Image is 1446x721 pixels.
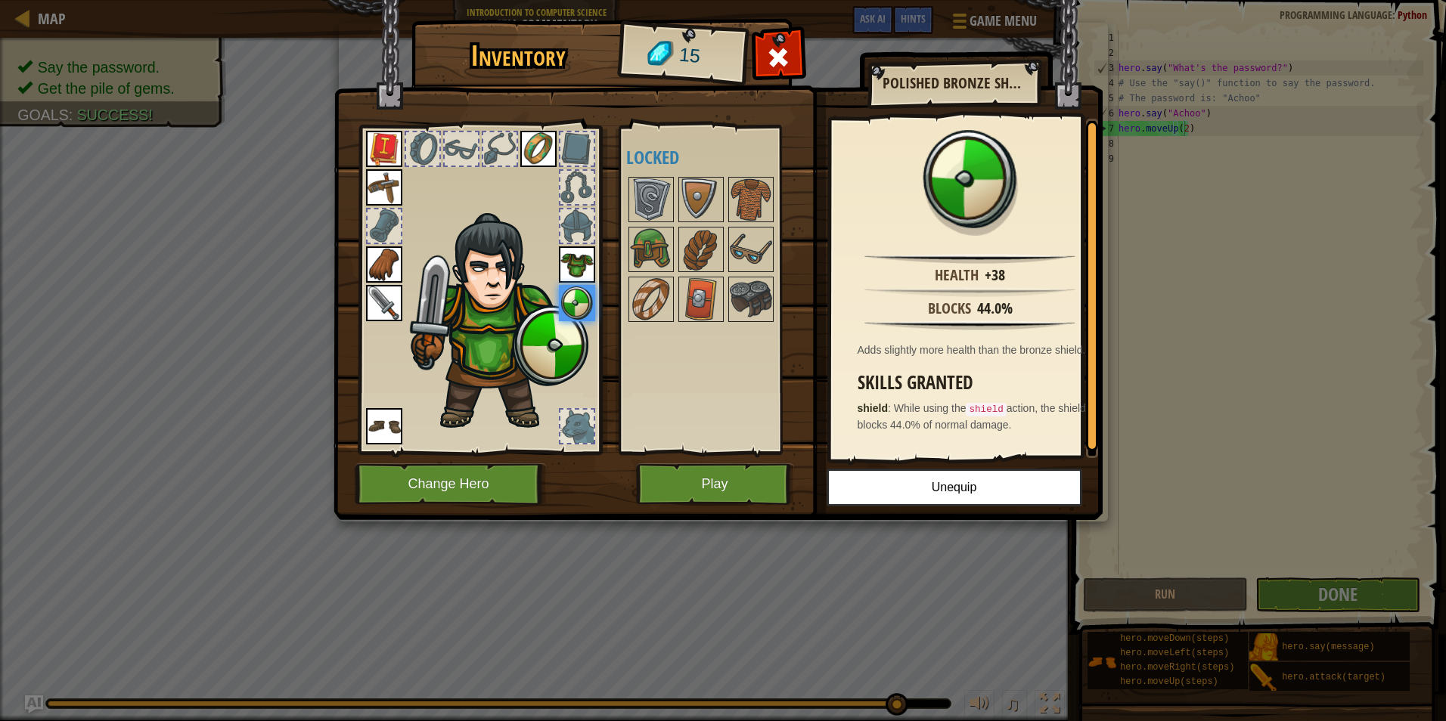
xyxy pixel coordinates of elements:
[366,246,402,283] img: portrait.png
[921,130,1019,228] img: portrait.png
[355,463,547,505] button: Change Hero
[680,278,722,320] img: portrait.png
[858,342,1091,357] div: Adds slightly more health than the bronze shield.
[858,402,1086,431] span: While using the action, the shield blocks 44.0% of normal damage.
[559,246,595,283] img: portrait.png
[864,320,1075,330] img: hr.png
[559,285,595,321] img: portrait.png
[630,278,672,320] img: portrait.png
[827,469,1082,506] button: Unequip
[366,408,402,444] img: portrait.png
[730,228,772,271] img: portrait.png
[888,402,894,414] span: :
[985,265,1005,286] div: +38
[366,131,402,167] img: portrait.png
[680,178,722,221] img: portrait.png
[636,463,794,505] button: Play
[366,285,402,321] img: portrait.png
[864,254,1075,264] img: hr.png
[422,40,615,72] h1: Inventory
[977,298,1013,320] div: 44.0%
[630,178,672,221] img: portrait.png
[630,228,672,271] img: portrait.png
[858,402,888,414] strong: shield
[730,178,772,221] img: portrait.png
[730,278,772,320] img: portrait.png
[858,373,1091,393] h3: Skills Granted
[928,298,971,320] div: Blocks
[883,75,1025,91] h2: Polished Bronze Shield
[404,212,589,432] img: male.png
[935,265,979,286] div: Health
[678,42,701,70] span: 15
[864,287,1075,297] img: hr.png
[626,147,805,167] h4: Locked
[520,131,557,167] img: portrait.png
[966,403,1006,416] code: shield
[366,169,402,206] img: portrait.png
[680,228,722,271] img: portrait.png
